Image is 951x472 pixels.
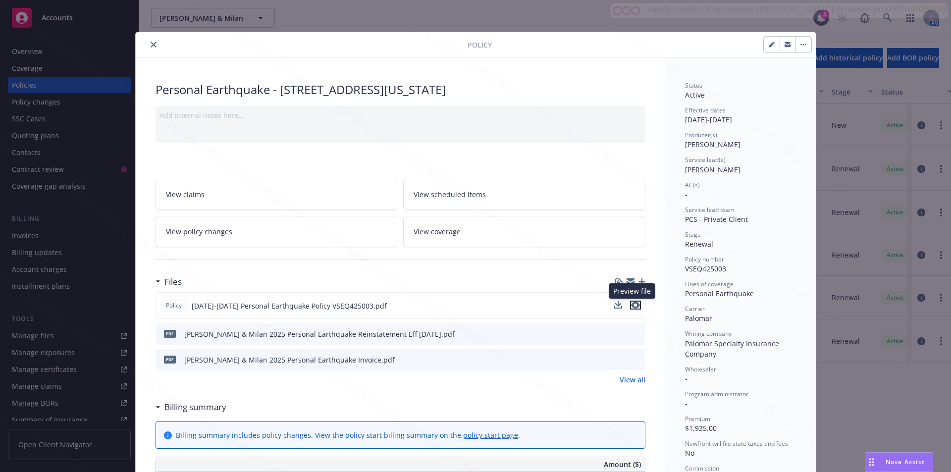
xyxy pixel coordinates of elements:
[192,301,387,311] span: [DATE]-[DATE] Personal Earthquake Policy VSEQ425003.pdf
[685,140,740,149] span: [PERSON_NAME]
[609,283,655,299] div: Preview file
[617,355,625,365] button: download file
[164,401,226,414] h3: Billing summary
[156,81,645,98] div: Personal Earthquake - [STREET_ADDRESS][US_STATE]
[630,301,641,311] button: preview file
[685,239,713,249] span: Renewal
[685,131,717,139] span: Producer(s)
[184,329,455,339] div: [PERSON_NAME] & Milan 2025 Personal Earthquake Reinstatement Eff [DATE].pdf
[164,301,184,310] span: Policy
[685,230,701,239] span: Stage
[685,264,726,273] span: VSEQ425003
[685,165,740,174] span: [PERSON_NAME]
[468,40,492,50] span: Policy
[685,289,754,298] span: Personal Earthquake
[166,189,205,200] span: View claims
[685,214,748,224] span: PCS - Private Client
[685,156,726,164] span: Service lead(s)
[604,459,641,470] span: Amount ($)
[630,301,641,310] button: preview file
[685,374,687,383] span: -
[865,452,933,472] button: Nova Assist
[685,365,716,373] span: Wholesaler
[685,206,735,214] span: Service lead team
[164,356,176,363] span: pdf
[685,106,796,125] div: [DATE] - [DATE]
[633,355,641,365] button: preview file
[685,280,734,288] span: Lines of coverage
[159,110,641,120] div: Add internal notes here...
[685,423,717,433] span: $1,935.00
[156,179,398,210] a: View claims
[685,106,726,114] span: Effective dates
[617,329,625,339] button: download file
[685,415,710,423] span: Premium
[685,255,724,263] span: Policy number
[463,430,518,440] a: policy start page
[886,458,925,466] span: Nova Assist
[614,301,622,311] button: download file
[156,401,226,414] div: Billing summary
[865,453,878,472] div: Drag to move
[414,226,461,237] span: View coverage
[156,216,398,247] a: View policy changes
[164,330,176,337] span: pdf
[685,181,700,189] span: AC(s)
[166,226,232,237] span: View policy changes
[685,305,705,313] span: Carrier
[685,329,732,338] span: Writing company
[184,355,395,365] div: [PERSON_NAME] & Milan 2025 Personal Earthquake Invoice.pdf
[685,314,712,323] span: Palomar
[685,190,687,199] span: -
[164,275,182,288] h3: Files
[403,179,645,210] a: View scheduled items
[156,275,182,288] div: Files
[633,329,641,339] button: preview file
[403,216,645,247] a: View coverage
[685,90,705,100] span: Active
[614,301,622,309] button: download file
[685,399,687,408] span: -
[685,439,788,448] span: Newfront will file state taxes and fees
[685,339,781,359] span: Palomar Specialty Insurance Company
[148,39,159,51] button: close
[685,448,694,458] span: No
[620,374,645,385] a: View all
[176,430,520,440] div: Billing summary includes policy changes. View the policy start billing summary on the .
[414,189,486,200] span: View scheduled items
[685,390,748,398] span: Program administrator
[685,81,702,90] span: Status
